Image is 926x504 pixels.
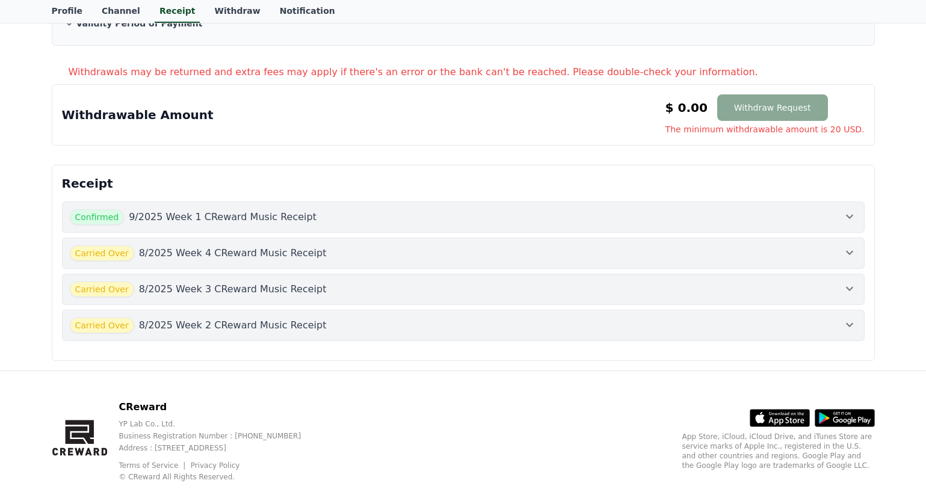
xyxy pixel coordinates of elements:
span: Carried Over [70,245,134,261]
span: Confirmed [70,209,125,225]
p: Business Registration Number : [PHONE_NUMBER] [119,431,320,441]
p: 8/2025 Week 4 CReward Music Receipt [139,246,327,260]
span: Carried Over [70,318,134,333]
p: 9/2025 Week 1 CReward Music Receipt [129,210,316,224]
a: Terms of Service [119,461,187,470]
p: © CReward All Rights Reserved. [119,472,320,482]
p: App Store, iCloud, iCloud Drive, and iTunes Store are service marks of Apple Inc., registered in ... [682,432,875,470]
p: 8/2025 Week 3 CReward Music Receipt [139,282,327,297]
button: Withdraw Request [717,94,828,121]
span: The minimum withdrawable amount is 20 USD. [665,123,865,135]
button: Carried Over 8/2025 Week 4 CReward Music Receipt [62,238,865,269]
p: YP Lab Co., Ltd. [119,419,320,429]
button: Validity Period of Payment [62,11,865,35]
p: Address : [STREET_ADDRESS] [119,443,320,453]
p: Withdrawable Amount [62,106,214,123]
button: Carried Over 8/2025 Week 3 CReward Music Receipt [62,274,865,305]
p: CReward [119,400,320,414]
p: Receipt [62,175,865,192]
button: Carried Over 8/2025 Week 2 CReward Music Receipt [62,310,865,341]
p: $ 0.00 [665,99,708,116]
button: Confirmed 9/2025 Week 1 CReward Music Receipt [62,201,865,233]
p: 8/2025 Week 2 CReward Music Receipt [139,318,327,333]
p: Withdrawals may be returned and extra fees may apply if there's an error or the bank can't be rea... [69,65,875,79]
p: Validity Period of Payment [76,17,203,29]
a: Privacy Policy [191,461,240,470]
span: Carried Over [70,281,134,297]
